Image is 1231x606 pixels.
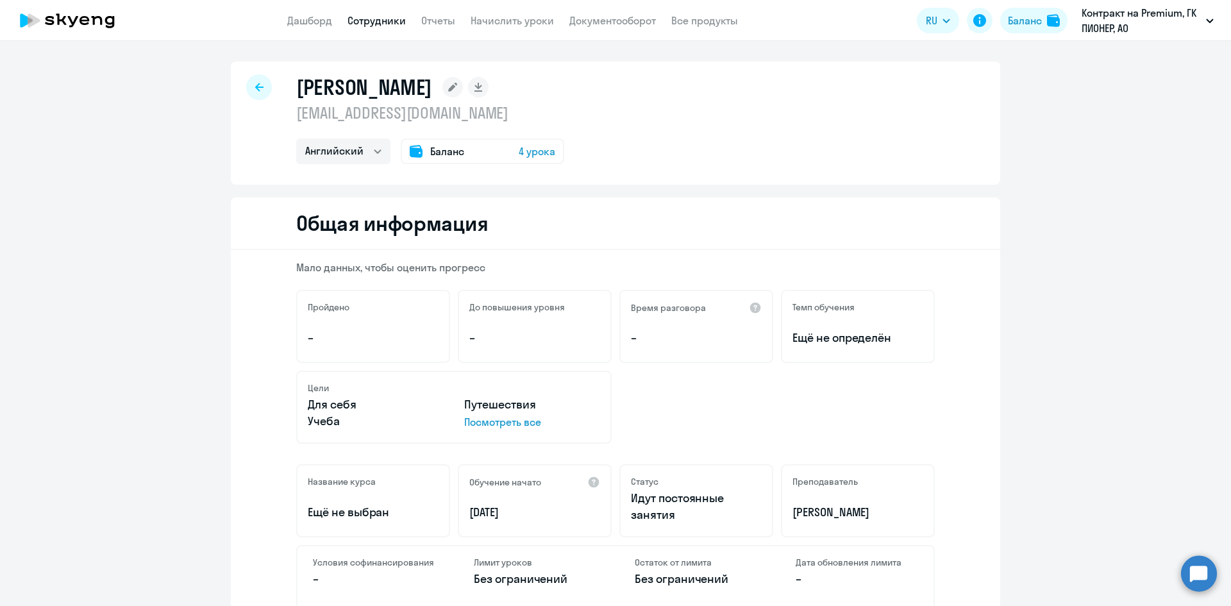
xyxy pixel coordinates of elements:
span: 4 урока [519,144,555,159]
span: RU [926,13,937,28]
h5: Темп обучения [792,301,855,313]
a: Начислить уроки [471,14,554,27]
h1: [PERSON_NAME] [296,74,432,100]
a: Отчеты [421,14,455,27]
a: Сотрудники [348,14,406,27]
p: – [313,571,435,587]
h5: Пройдено [308,301,349,313]
p: Идут постоянные занятия [631,490,762,523]
button: RU [917,8,959,33]
h4: Дата обновления лимита [796,557,918,568]
h5: Время разговора [631,302,706,314]
span: Баланс [430,144,464,159]
p: – [796,571,918,587]
h5: Название курса [308,476,376,487]
h5: Цели [308,382,329,394]
p: Контракт на Premium, ГК ПИОНЕР, АО [1082,5,1201,36]
p: Мало данных, чтобы оценить прогресс [296,260,935,274]
p: Посмотреть все [464,414,600,430]
h5: Статус [631,476,658,487]
p: – [631,330,762,346]
a: Все продукты [671,14,738,27]
a: Дашборд [287,14,332,27]
img: balance [1047,14,1060,27]
p: Учеба [308,413,444,430]
p: – [469,330,600,346]
p: Для себя [308,396,444,413]
p: Ещё не выбран [308,504,439,521]
h4: Лимит уроков [474,557,596,568]
p: Путешествия [464,396,600,413]
h5: Преподаватель [792,476,858,487]
p: [EMAIL_ADDRESS][DOMAIN_NAME] [296,103,564,123]
h2: Общая информация [296,210,488,236]
h5: Обучение начато [469,476,541,488]
h4: Условия софинансирования [313,557,435,568]
p: [PERSON_NAME] [792,504,923,521]
p: – [308,330,439,346]
p: Без ограничений [635,571,757,587]
p: Без ограничений [474,571,596,587]
span: Ещё не определён [792,330,923,346]
a: Документооборот [569,14,656,27]
button: Контракт на Premium, ГК ПИОНЕР, АО [1075,5,1220,36]
p: [DATE] [469,504,600,521]
div: Баланс [1008,13,1042,28]
h5: До повышения уровня [469,301,565,313]
button: Балансbalance [1000,8,1068,33]
h4: Остаток от лимита [635,557,757,568]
